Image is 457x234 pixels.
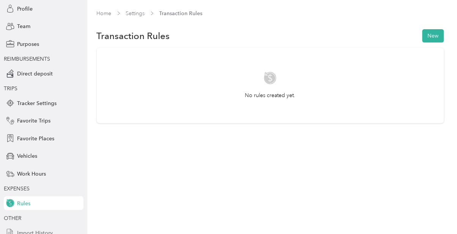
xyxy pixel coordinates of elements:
span: TRIPS [4,85,17,92]
span: Favorite Trips [17,117,50,125]
a: Home [97,10,112,17]
span: OTHER [4,215,21,221]
span: EXPENSES [4,185,30,192]
span: Direct deposit [17,70,53,78]
button: New [422,29,444,42]
span: Tracker Settings [17,99,57,107]
span: Profile [17,5,33,13]
span: Rules [17,199,30,207]
iframe: Everlance-gr Chat Button Frame [414,192,457,234]
span: Work Hours [17,170,46,178]
h1: Transaction Rules [97,32,170,40]
span: Transaction Rules [159,9,203,17]
a: Settings [126,10,145,17]
span: REIMBURSEMENTS [4,56,50,62]
span: Vehicles [17,152,37,160]
span: Team [17,22,30,30]
span: Favorite Places [17,135,54,143]
p: No rules created yet. [245,91,296,99]
span: Purposes [17,40,39,48]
